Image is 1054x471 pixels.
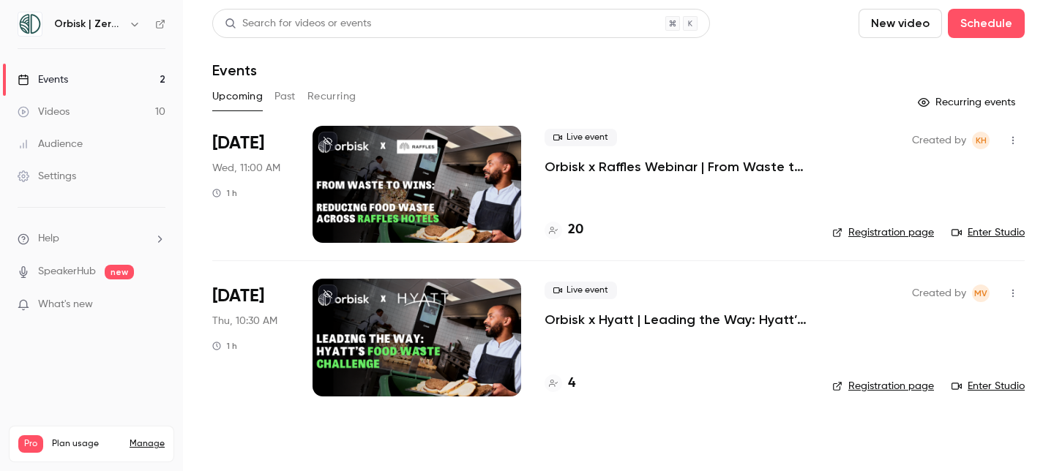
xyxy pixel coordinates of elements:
[972,132,990,149] span: Kristie Habraken
[212,126,289,243] div: Oct 15 Wed, 11:00 AM (Europe/Amsterdam)
[18,231,165,246] li: help-dropdown-opener
[212,279,289,396] div: Oct 16 Thu, 10:30 AM (Europe/Amsterdam)
[18,12,42,36] img: Orbisk | Zero Food Waste
[212,314,277,328] span: Thu, 10:30 AM
[18,72,68,87] div: Events
[18,169,76,184] div: Settings
[38,231,59,246] span: Help
[545,282,617,299] span: Live event
[832,379,934,393] a: Registration page
[952,379,1025,393] a: Enter Studio
[545,220,583,240] a: 20
[568,374,575,393] h4: 4
[105,265,134,279] span: new
[912,285,966,302] span: Created by
[212,187,237,199] div: 1 h
[18,105,70,119] div: Videos
[545,129,617,146] span: Live event
[832,225,934,240] a: Registration page
[52,438,121,450] span: Plan usage
[212,340,237,352] div: 1 h
[859,9,942,38] button: New video
[972,285,990,302] span: Mariniki Vasileiou
[911,91,1025,114] button: Recurring events
[568,220,583,240] h4: 20
[545,158,809,176] a: Orbisk x Raffles Webinar | From Waste to Wins: Reducing Food Waste Across Raffles Hotels
[212,285,264,308] span: [DATE]
[212,132,264,155] span: [DATE]
[952,225,1025,240] a: Enter Studio
[212,85,263,108] button: Upcoming
[18,435,43,453] span: Pro
[130,438,165,450] a: Manage
[38,297,93,312] span: What's new
[54,17,123,31] h6: Orbisk | Zero Food Waste
[38,264,96,279] a: SpeakerHub
[307,85,356,108] button: Recurring
[912,132,966,149] span: Created by
[148,298,165,312] iframe: Noticeable Trigger
[545,311,809,328] a: Orbisk x Hyatt | Leading the Way: Hyatt’s Food Waste Challenge
[545,374,575,393] a: 4
[976,132,987,149] span: KH
[212,161,280,176] span: Wed, 11:00 AM
[225,16,371,31] div: Search for videos or events
[212,61,257,79] h1: Events
[974,285,987,302] span: MV
[274,85,296,108] button: Past
[18,137,83,151] div: Audience
[948,9,1025,38] button: Schedule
